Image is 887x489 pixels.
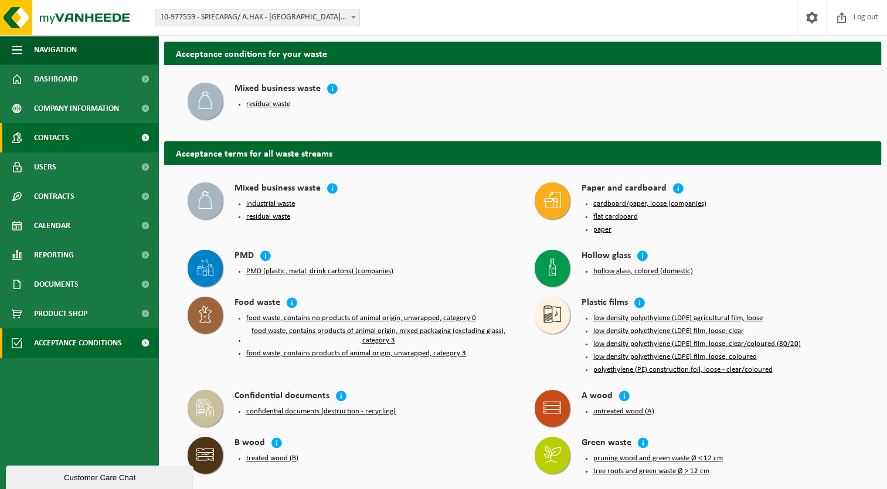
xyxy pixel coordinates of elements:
span: Contracts [34,182,74,211]
button: treated wood (B) [246,454,298,463]
span: Documents [34,270,79,299]
h4: Hollow glass [582,250,631,263]
h4: PMD [235,250,254,263]
button: food waste, contains no products of animal origin, unwrapped, category 0 [246,314,476,323]
h4: Plastic films [582,297,628,310]
button: pruning wood and green waste Ø < 12 cm [593,454,723,463]
button: tree roots and green waste Ø > 12 cm [593,467,709,476]
button: polyethylene (PE) construction foil, loose - clear/coloured [593,365,773,375]
button: residual waste [246,212,290,222]
button: flat cardboard [593,212,638,222]
button: low density polyethylene (LDPE) film, loose, coloured [593,352,757,362]
h4: B wood [235,437,265,450]
iframe: chat widget [6,463,196,489]
h4: Mixed business waste [235,83,321,96]
h4: Confidential documents [235,390,329,403]
span: Reporting [34,240,74,270]
h4: A wood [582,390,613,403]
h4: Food waste [235,297,280,310]
button: paper [593,225,611,235]
span: 10-977559 - SPIECAPAG/ A.HAK - VELDHOEK - LIEVEGEM [155,9,359,26]
span: Acceptance conditions [34,328,122,358]
button: food waste, contains products of animal origin, unwrapped, category 3 [246,349,466,358]
button: confidential documents (destruction - recycling) [246,407,396,416]
button: hollow glass, colored (domestic) [593,267,693,276]
span: Calendar [34,211,70,240]
button: industrial waste [246,199,295,209]
h2: Acceptance terms for all waste streams [164,141,881,164]
button: untreated wood (A) [593,407,654,416]
span: Product Shop [34,299,87,328]
span: Company information [34,94,119,123]
button: low density polyethylene (LDPE) film, loose, clear/coloured (80/20) [593,339,801,349]
button: low density polyethylene (LDPE) film, loose, clear [593,327,744,336]
span: Navigation [34,35,77,64]
h4: Paper and cardboard [582,182,667,196]
span: Users [34,152,56,182]
span: Dashboard [34,64,78,94]
h4: Mixed business waste [235,182,321,196]
h2: Acceptance conditions for your waste [164,42,881,64]
span: Contacts [34,123,69,152]
button: food waste, contains products of animal origin, mixed packaging (excluding glass), category 3 [246,327,511,345]
button: low density polyethylene (LDPE) agricultural film, loose [593,314,763,323]
h4: Green waste [582,437,631,450]
button: cardboard/paper, loose (companies) [593,199,706,209]
button: PMD (plastic, metal, drink cartons) (companies) [246,267,393,276]
button: residual waste [246,100,290,109]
